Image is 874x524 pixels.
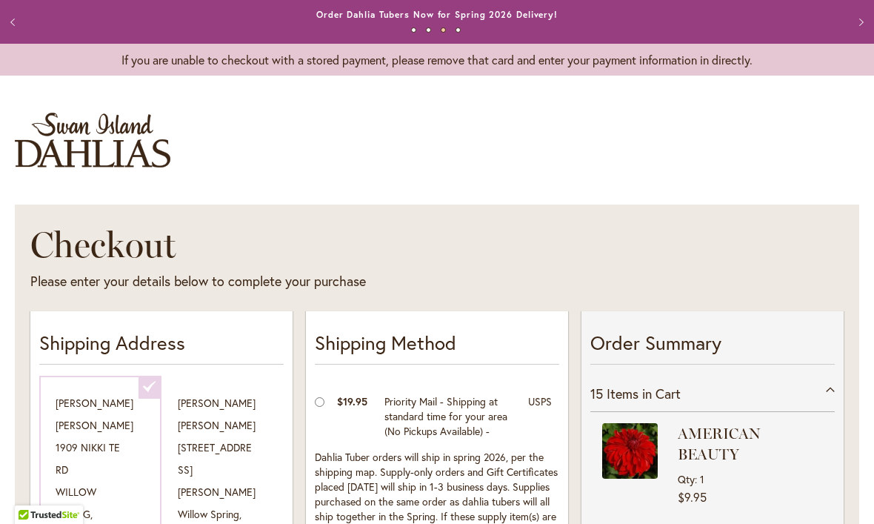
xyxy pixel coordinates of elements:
[678,472,695,486] span: Qty
[678,489,707,505] span: $9.95
[456,27,461,33] button: 4 of 4
[15,113,170,168] a: store logo
[337,394,367,408] span: $19.95
[30,272,609,291] div: Please enter your details below to complete your purchase
[607,385,681,402] span: Items in Cart
[678,423,820,465] strong: AMERICAN BEAUTY
[426,27,431,33] button: 2 of 4
[30,222,609,267] h1: Checkout
[590,329,835,365] p: Order Summary
[844,7,874,37] button: Next
[441,27,446,33] button: 3 of 4
[602,423,658,479] img: AMERICAN BEAUTY
[590,385,603,402] span: 15
[315,329,559,365] p: Shipping Method
[700,472,704,486] span: 1
[521,391,559,446] td: USPS
[11,471,53,513] iframe: Launch Accessibility Center
[316,9,558,20] a: Order Dahlia Tubers Now for Spring 2026 Delivery!
[377,391,521,446] td: Priority Mail - Shipping at standard time for your area (No Pickups Available) -
[39,329,284,365] p: Shipping Address
[411,27,416,33] button: 1 of 4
